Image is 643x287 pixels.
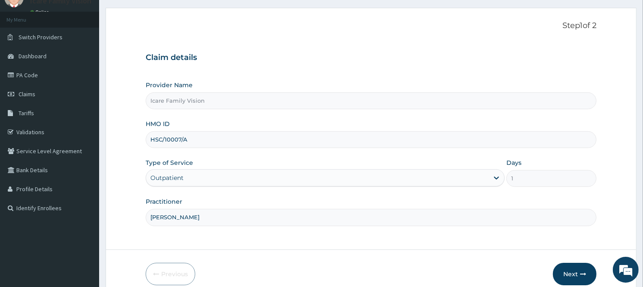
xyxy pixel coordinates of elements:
[19,90,35,98] span: Claims
[19,52,47,60] span: Dashboard
[146,158,193,167] label: Type of Service
[146,53,596,63] h3: Claim details
[146,209,596,226] input: Enter Name
[146,197,182,206] label: Practitioner
[19,33,62,41] span: Switch Providers
[4,193,164,224] textarea: Type your message and hit 'Enter'
[146,263,195,285] button: Previous
[16,43,35,65] img: d_794563401_company_1708531726252_794563401
[506,158,521,167] label: Days
[146,131,596,148] input: Enter HMO ID
[141,4,162,25] div: Minimize live chat window
[146,120,170,128] label: HMO ID
[146,21,596,31] p: Step 1 of 2
[553,263,596,285] button: Next
[50,88,119,175] span: We're online!
[45,48,145,60] div: Chat with us now
[19,109,34,117] span: Tariffs
[150,173,184,182] div: Outpatient
[30,9,51,15] a: Online
[146,81,193,89] label: Provider Name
